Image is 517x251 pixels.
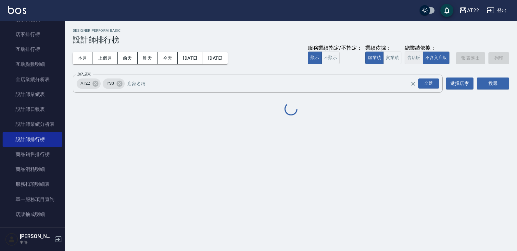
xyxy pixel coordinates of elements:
a: 服務扣項明細表 [3,177,62,192]
button: 虛業績 [365,52,384,64]
span: PS3 [103,80,118,87]
a: 設計師日報表 [3,102,62,117]
label: 加入店家 [77,72,91,77]
a: 單一服務項目查詢 [3,192,62,207]
a: 店家排行榜 [3,27,62,42]
h3: 設計師排行榜 [73,35,509,44]
div: 服務業績指定/不指定： [308,45,362,52]
a: 顧客入金餘額表 [3,222,62,237]
button: 今天 [158,52,178,64]
div: AT22 [467,6,479,15]
h2: Designer Perform Basic [73,29,509,33]
button: 昨天 [138,52,158,64]
button: 實業績 [383,52,401,64]
h5: [PERSON_NAME] [20,233,53,240]
button: 不顯示 [322,52,340,64]
a: 全店業績分析表 [3,72,62,87]
a: 設計師排行榜 [3,132,62,147]
a: 商品消耗明細 [3,162,62,177]
button: Clear [409,79,418,88]
div: 業績依據： [365,45,401,52]
a: 報表匯出 [456,52,485,64]
button: Open [417,77,440,90]
button: [DATE] [178,52,203,64]
button: 選擇店家 [446,78,473,90]
button: 搜尋 [477,78,509,90]
button: 含店販 [405,52,423,64]
a: 互助排行榜 [3,42,62,57]
button: 登出 [484,5,509,17]
div: PS3 [103,78,125,89]
div: AT22 [77,78,101,89]
a: 互助點數明細 [3,57,62,72]
a: 商品銷售排行榜 [3,147,62,162]
button: save [440,4,453,17]
div: 全選 [418,78,439,89]
span: AT22 [77,80,94,87]
p: 主管 [20,240,53,245]
button: 不含入店販 [423,52,450,64]
button: AT22 [457,4,482,17]
img: Logo [8,6,26,14]
a: 店販抽成明細 [3,207,62,222]
button: [DATE] [203,52,228,64]
a: 設計師業績分析表 [3,117,62,132]
input: 店家名稱 [126,78,422,89]
button: 本月 [73,52,93,64]
img: Person [5,233,18,246]
div: 總業績依據： [405,45,453,52]
button: 上個月 [93,52,118,64]
button: 前天 [118,52,138,64]
button: 顯示 [308,52,322,64]
a: 設計師業績表 [3,87,62,102]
